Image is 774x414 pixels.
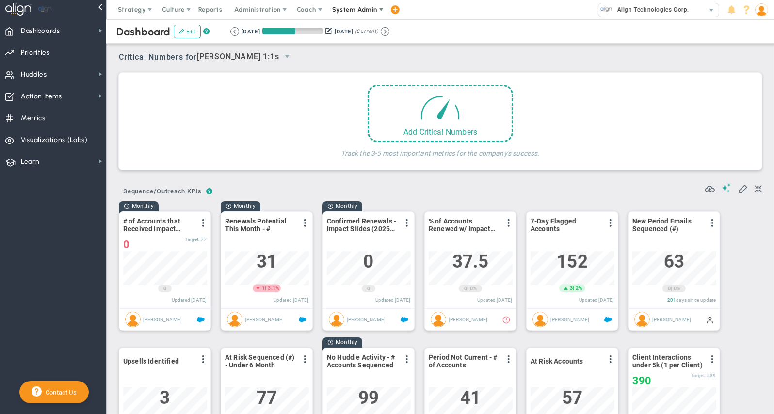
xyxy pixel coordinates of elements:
[197,51,279,63] span: [PERSON_NAME] 1:1s
[691,373,706,378] span: Target:
[297,6,316,13] span: Coach
[431,312,446,327] img: Mallory Robinson
[367,285,370,293] span: 0
[576,285,582,291] span: 2%
[234,6,280,13] span: Administration
[705,3,719,17] span: select
[225,217,295,233] span: Renewals Potential This Month - #
[604,316,612,323] span: Salesforce Enabled<br ></span>7 Day login flagged >25% users
[671,286,672,292] span: |
[460,387,481,408] span: 41
[632,375,651,387] span: 390
[160,387,170,408] span: 3
[265,285,266,291] span: |
[327,217,397,233] span: Confirmed Renewals - Impact Slides (2025) - Monthly
[21,108,46,128] span: Metrics
[632,217,703,233] span: New Period Emails Sequenced (#)
[174,25,201,38] button: Edit
[557,251,587,272] span: 152
[123,239,129,251] span: 0
[21,64,47,85] span: Huddles
[600,3,613,16] img: 10991.Company.photo
[722,183,731,192] span: Suggestions (AI Feature)
[738,183,748,193] span: Edit My KPIs
[42,389,77,396] span: Contact Us
[162,6,185,13] span: Culture
[470,286,477,292] span: 0%
[335,27,353,36] div: [DATE]
[634,312,650,327] img: Mallory Robinson
[172,297,207,303] span: Updated [DATE]
[477,297,512,303] span: Updated [DATE]
[755,3,768,16] img: 196338.Person.photo
[363,251,373,272] span: 0
[21,152,39,172] span: Learn
[21,21,60,41] span: Dashboards
[706,316,714,323] span: Manually Updated
[452,251,489,272] span: 37.5
[230,27,239,36] button: Go to previous period
[381,27,389,36] button: Go to next period
[119,184,206,201] button: Sequence/Outreach KPIs
[119,48,298,66] span: Critical Numbers for
[143,317,182,322] span: [PERSON_NAME]
[327,353,397,369] span: No Huddle Activity - # Accounts Sequenced
[667,297,676,303] span: 201
[227,312,242,327] img: Brook Davis
[116,25,170,38] span: Dashboard
[449,317,487,322] span: [PERSON_NAME]
[257,387,277,408] span: 77
[369,127,512,137] div: Add Critical Numbers
[21,130,88,150] span: Visualizations (Labs)
[464,285,467,293] span: 0
[550,317,589,322] span: [PERSON_NAME]
[332,6,377,13] span: System Admin
[274,297,308,303] span: Updated [DATE]
[531,357,583,365] span: At Risk Accounts
[355,27,378,36] span: (Current)
[163,285,166,293] span: 0
[652,317,691,322] span: [PERSON_NAME]
[201,237,207,242] span: 77
[279,48,295,65] span: select
[119,184,206,199] span: Sequence/Outreach KPIs
[123,357,179,365] span: Upsells Identified
[674,286,680,292] span: 0%
[613,3,689,16] span: Align Technologies Corp.
[570,285,573,292] span: 3
[329,312,344,327] img: Mallory Robinson
[341,142,539,158] h4: Track the 3-5 most important metrics for the company's success.
[707,373,716,378] span: 539
[429,353,499,369] span: Period Not Current - # of Accounts
[579,297,614,303] span: Updated [DATE]
[262,285,265,292] span: 1
[676,297,716,303] span: days since update
[21,86,62,107] span: Action Items
[562,387,582,408] span: 57
[242,27,260,36] div: [DATE]
[375,297,410,303] span: Updated [DATE]
[125,312,141,327] img: Mallory Robinson
[467,286,468,292] span: |
[21,43,50,63] span: Priorities
[123,217,193,233] span: # of Accounts that Received Impact Slides - This Month
[245,317,284,322] span: [PERSON_NAME]
[531,217,601,233] span: 7-Day Flagged Accounts
[299,316,306,323] span: Salesforce Enabled<br ></span>This Month Gap
[532,312,548,327] img: Mallory Robinson
[268,285,279,291] span: 3.1%
[502,316,510,323] span: A recent value update for Confirmed Renewals - Impact Slides (2025) - Monthly is now causing the ...
[262,28,323,34] div: Period Progress: 54% Day 50 of 91 with 41 remaining.
[197,316,205,323] span: Salesforce Enabled<br ></span>
[225,353,295,369] span: At Risk Sequenced (#) - Under 6 Month
[429,217,499,233] span: % of Accounts Renewed w/ Impact Slides
[705,183,715,192] span: Refresh Data
[664,251,684,272] span: 63
[185,237,199,242] span: Target:
[347,317,386,322] span: [PERSON_NAME]
[668,285,671,293] span: 0
[401,316,408,323] span: Salesforce Enabled<br ></span>Renewal 2025 Confirmed - Impact Slides
[632,353,703,369] span: Client Interactions under 5k (1 per Client)
[573,285,574,291] span: |
[358,387,379,408] span: 99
